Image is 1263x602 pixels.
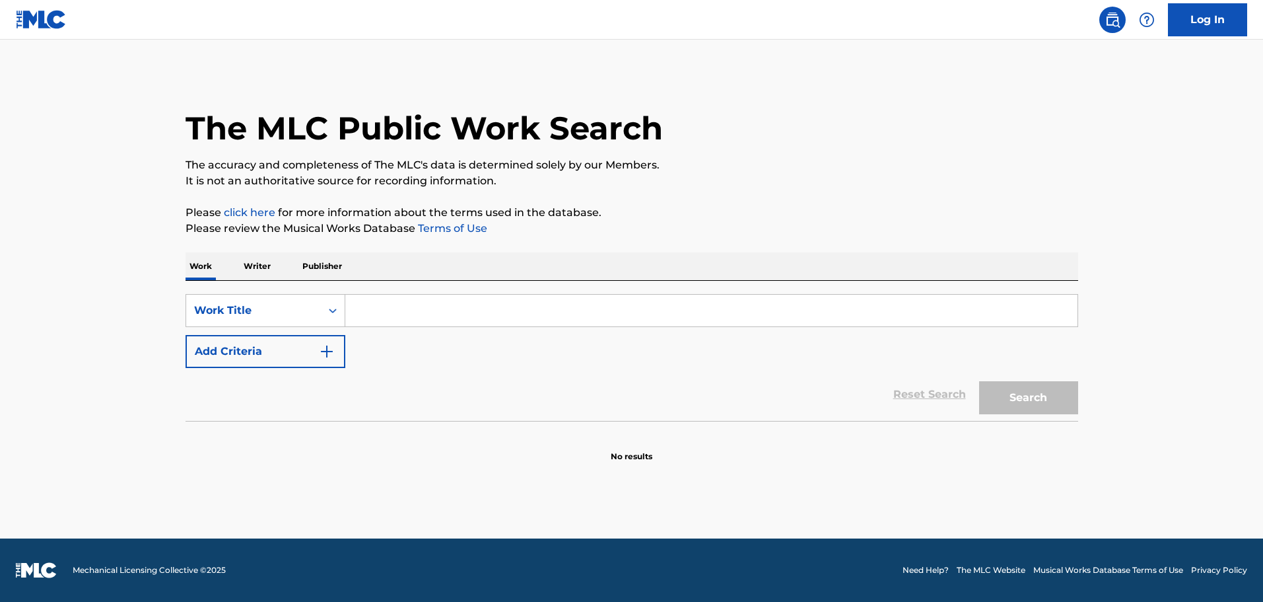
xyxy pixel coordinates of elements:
[319,344,335,359] img: 9d2ae6d4665cec9f34b9.svg
[186,157,1078,173] p: The accuracy and completeness of The MLC's data is determined solely by our Members.
[1134,7,1160,33] div: Help
[194,303,313,319] div: Work Title
[16,10,67,29] img: MLC Logo
[1139,12,1155,28] img: help
[73,564,226,576] span: Mechanical Licensing Collective © 2025
[186,221,1078,237] p: Please review the Musical Works Database
[611,435,652,463] p: No results
[1105,12,1120,28] img: search
[186,205,1078,221] p: Please for more information about the terms used in the database.
[415,222,487,235] a: Terms of Use
[298,252,346,280] p: Publisher
[16,562,57,578] img: logo
[240,252,275,280] p: Writer
[186,173,1078,189] p: It is not an authoritative source for recording information.
[224,206,275,219] a: click here
[186,294,1078,421] form: Search Form
[1033,564,1183,576] a: Musical Works Database Terms of Use
[1197,539,1263,602] iframe: Chat Widget
[1168,3,1247,36] a: Log In
[1099,7,1126,33] a: Public Search
[903,564,949,576] a: Need Help?
[957,564,1025,576] a: The MLC Website
[186,335,345,368] button: Add Criteria
[1191,564,1247,576] a: Privacy Policy
[186,108,663,148] h1: The MLC Public Work Search
[186,252,216,280] p: Work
